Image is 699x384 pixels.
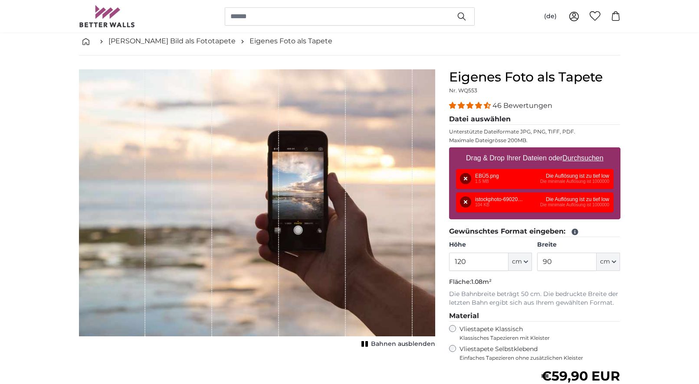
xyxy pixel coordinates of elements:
[509,253,532,271] button: cm
[449,241,532,249] label: Höhe
[562,154,603,162] u: Durchsuchen
[541,368,620,384] span: €59,90 EUR
[249,36,332,46] a: Eigenes Foto als Tapete
[449,137,620,144] p: Maximale Dateigrösse 200MB.
[449,278,620,286] p: Fläche:
[371,340,435,348] span: Bahnen ausblenden
[449,226,620,237] legend: Gewünschtes Format eingeben:
[471,278,492,286] span: 1.08m²
[359,338,435,350] button: Bahnen ausblenden
[449,311,620,322] legend: Material
[600,257,610,266] span: cm
[449,87,477,94] span: Nr. WQ553
[537,9,564,24] button: (de)
[459,335,613,342] span: Klassisches Tapezieren mit Kleister
[463,150,607,167] label: Drag & Drop Ihrer Dateien oder
[492,101,552,110] span: 46 Bewertungen
[79,27,620,55] nav: breadcrumbs
[459,345,620,361] label: Vliestapete Selbstklebend
[449,290,620,307] p: Die Bahnbreite beträgt 50 cm. Die bedruckte Breite der letzten Bahn ergibt sich aus Ihrem gewählt...
[459,325,613,342] label: Vliestapete Klassisch
[459,355,620,361] span: Einfaches Tapezieren ohne zusätzlichen Kleister
[537,241,620,249] label: Breite
[79,5,135,27] img: Betterwalls
[79,69,435,350] div: 1 of 1
[512,257,522,266] span: cm
[597,253,620,271] button: cm
[449,69,620,85] h1: Eigenes Foto als Tapete
[449,114,620,125] legend: Datei auswählen
[108,36,236,46] a: [PERSON_NAME] Bild als Fototapete
[449,101,492,110] span: 4.37 stars
[449,128,620,135] p: Unterstützte Dateiformate JPG, PNG, TIFF, PDF.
